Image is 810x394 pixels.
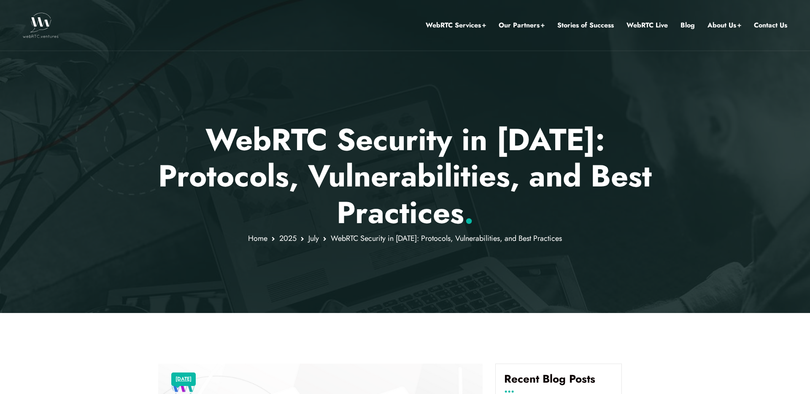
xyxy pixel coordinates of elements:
[707,20,741,31] a: About Us
[754,20,787,31] a: Contact Us
[158,121,652,231] p: WebRTC Security in [DATE]: Protocols, Vulnerabilities, and Best Practices
[680,20,695,31] a: Blog
[426,20,486,31] a: WebRTC Services
[464,191,474,235] span: .
[504,372,613,392] h4: Recent Blog Posts
[626,20,668,31] a: WebRTC Live
[308,233,319,244] a: July
[248,233,267,244] a: Home
[175,374,192,385] a: [DATE]
[279,233,297,244] a: 2025
[499,20,545,31] a: Our Partners
[331,233,562,244] span: WebRTC Security in [DATE]: Protocols, Vulnerabilities, and Best Practices
[557,20,614,31] a: Stories of Success
[23,13,59,38] img: WebRTC.ventures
